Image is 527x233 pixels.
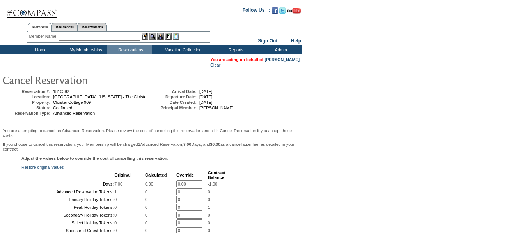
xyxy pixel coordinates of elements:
[149,33,156,40] img: View
[18,45,62,54] td: Home
[208,197,210,202] span: 0
[279,10,286,14] a: Follow us on Twitter
[157,33,164,40] img: Impersonate
[78,23,107,31] a: Reservations
[279,7,286,14] img: Follow us on Twitter
[287,10,301,14] a: Subscribe to our YouTube Channel
[291,38,301,44] a: Help
[145,213,147,217] span: 0
[4,111,50,116] td: Reservation Type:
[53,100,91,105] span: Cloister Cottage 909
[21,156,169,161] b: Adjust the values below to override the cost of cancelling this reservation.
[265,57,300,62] a: [PERSON_NAME]
[199,100,213,105] span: [DATE]
[272,7,278,14] img: Become our fan on Facebook
[53,111,95,116] span: Advanced Reservation
[199,89,213,94] span: [DATE]
[272,10,278,14] a: Become our fan on Facebook
[210,63,220,67] a: Clear
[208,213,210,217] span: 0
[2,72,158,88] img: pgTtlCancelRes.gif
[107,45,152,54] td: Reservations
[150,95,197,99] td: Departure Date:
[208,170,225,180] b: Contract Balance
[114,221,117,225] span: 0
[210,142,220,147] b: $0.00
[114,173,131,177] b: Original
[145,197,147,202] span: 0
[22,196,114,203] td: Primary Holiday Tokens:
[3,128,300,138] p: You are attempting to cancel an Advanced Reservation. Please review the cost of cancelling this r...
[150,105,197,110] td: Principal Member:
[22,204,114,211] td: Peak Holiday Tokens:
[114,182,122,186] span: 7.00
[22,219,114,226] td: Select Holiday Tokens:
[208,189,210,194] span: 0
[258,38,277,44] a: Sign Out
[183,142,192,147] b: 7.00
[145,189,147,194] span: 0
[199,105,234,110] span: [PERSON_NAME]
[176,173,194,177] b: Override
[51,23,78,31] a: Residences
[114,228,117,233] span: 0
[114,213,117,217] span: 0
[114,189,117,194] span: 1
[210,57,300,62] span: You are acting on behalf of:
[283,38,286,44] span: ::
[22,212,114,219] td: Secondary Holiday Tokens:
[138,142,140,147] b: 1
[53,105,72,110] span: Confirmed
[150,100,197,105] td: Date Created:
[28,23,52,32] a: Members
[208,228,210,233] span: 0
[257,45,302,54] td: Admin
[145,182,153,186] span: 0.00
[62,45,107,54] td: My Memberships
[145,173,167,177] b: Calculated
[208,221,210,225] span: 0
[199,95,213,99] span: [DATE]
[287,8,301,14] img: Subscribe to our YouTube Channel
[208,205,210,210] span: 1
[22,180,114,187] td: Days:
[21,165,64,170] a: Restore original values
[243,7,270,16] td: Follow Us ::
[145,228,147,233] span: 0
[29,33,59,40] div: Member Name:
[145,205,147,210] span: 0
[4,100,50,105] td: Property:
[150,89,197,94] td: Arrival Date:
[114,205,117,210] span: 0
[145,221,147,225] span: 0
[173,33,179,40] img: b_calculator.gif
[4,89,50,94] td: Reservation #:
[213,45,257,54] td: Reports
[4,95,50,99] td: Location:
[53,89,69,94] span: 1810392
[208,182,217,186] span: -1.00
[22,188,114,195] td: Advanced Reservation Tokens:
[142,33,148,40] img: b_edit.gif
[3,142,300,151] p: If you choose to cancel this reservation, your Membership will be charged Advanced Reservation, D...
[152,45,213,54] td: Vacation Collection
[114,197,117,202] span: 0
[165,33,172,40] img: Reservations
[53,95,148,99] span: [GEOGRAPHIC_DATA], [US_STATE] - The Cloister
[7,2,57,18] img: Compass Home
[4,105,50,110] td: Status:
